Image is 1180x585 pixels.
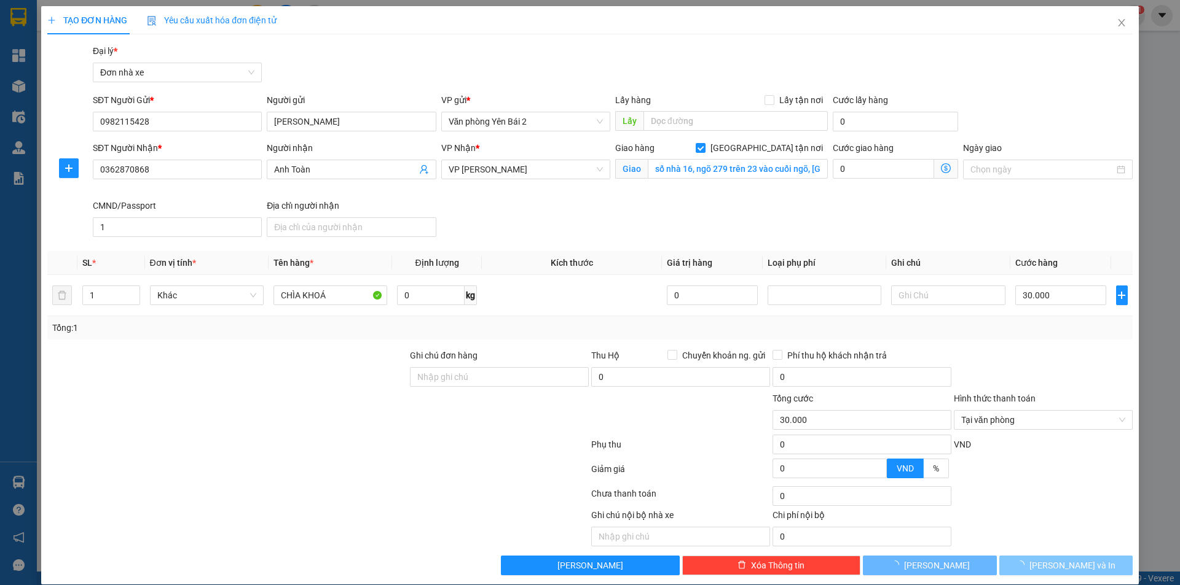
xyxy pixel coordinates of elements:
span: [GEOGRAPHIC_DATA] tận nơi [706,141,828,155]
button: [PERSON_NAME] và In [999,556,1133,575]
button: [PERSON_NAME] [501,556,680,575]
span: [PERSON_NAME] [904,559,970,572]
span: VP Nhận [441,143,476,153]
span: VND [954,440,971,449]
input: Ghi chú đơn hàng [410,367,589,387]
span: Thu Hộ [591,351,619,360]
div: CMND/Passport [93,199,262,212]
span: VND [897,463,914,473]
input: Ngày giao [970,163,1114,176]
input: Nhập ghi chú [591,527,770,546]
label: Cước giao hàng [833,143,894,153]
img: icon [147,16,157,26]
span: TẠO ĐƠN HÀNG [47,15,127,25]
div: Giảm giá [590,462,771,484]
span: Lấy hàng [615,95,651,105]
div: Ghi chú nội bộ nhà xe [591,508,770,527]
button: plus [59,158,79,178]
label: Cước lấy hàng [833,95,888,105]
span: Tại văn phòng [961,411,1125,429]
input: 0 [667,285,758,305]
span: dollar-circle [941,163,951,173]
div: Tổng: 1 [52,321,455,335]
b: GỬI : Văn phòng Yên Bái 2 [15,89,216,109]
span: delete [737,560,746,570]
span: Lấy [615,111,643,131]
div: Địa chỉ người nhận [267,199,436,212]
button: [PERSON_NAME] [863,556,996,575]
span: Khác [157,286,256,304]
span: Giao [615,159,648,179]
div: Người gửi [267,93,436,107]
input: Dọc đường [643,111,828,131]
span: Đại lý [93,46,117,56]
button: delete [52,285,72,305]
span: plus [1117,290,1127,300]
label: Ngày giao [963,143,1002,153]
label: Ghi chú đơn hàng [410,351,478,360]
span: Tổng cước [773,393,813,403]
span: Chuyển khoản ng. gửi [677,349,770,362]
span: Định lượng [415,258,458,268]
input: Địa chỉ của người nhận [267,217,436,237]
span: VP Trần Đại Nghĩa [449,160,603,179]
span: Tên hàng [273,258,313,268]
div: Chi phí nội bộ [773,508,951,527]
div: SĐT Người Gửi [93,93,262,107]
input: Cước giao hàng [833,159,934,179]
span: SL [82,258,92,268]
th: Ghi chú [886,251,1010,275]
div: SĐT Người Nhận [93,141,262,155]
span: [PERSON_NAME] và In [1029,559,1115,572]
span: Yêu cầu xuất hóa đơn điện tử [147,15,277,25]
input: Giao tận nơi [648,159,828,179]
span: loading [891,560,904,569]
button: deleteXóa Thông tin [682,556,861,575]
button: plus [1116,285,1128,305]
span: Đơn vị tính [150,258,196,268]
span: Văn phòng Yên Bái 2 [449,112,603,131]
span: Cước hàng [1015,258,1058,268]
span: close [1117,18,1127,28]
label: Hình thức thanh toán [954,393,1036,403]
span: Đơn nhà xe [100,63,254,82]
input: VD: Bàn, Ghế [273,285,387,305]
span: Xóa Thông tin [751,559,804,572]
div: Phụ thu [590,438,771,459]
input: Ghi Chú [891,285,1005,305]
span: Phí thu hộ khách nhận trả [782,349,892,362]
div: VP gửi [441,93,610,107]
li: Hotline: 19001155 [115,45,514,61]
li: Số 10 ngõ 15 Ngọc Hồi, Q.[PERSON_NAME], [GEOGRAPHIC_DATA] [115,30,514,45]
span: Kích thước [551,258,593,268]
span: loading [1016,560,1029,569]
button: Close [1104,6,1139,41]
span: plus [47,16,56,25]
span: Giao hàng [615,143,655,153]
div: Chưa thanh toán [590,487,771,508]
span: user-add [419,165,429,174]
span: Lấy tận nơi [774,93,828,107]
span: [PERSON_NAME] [557,559,623,572]
span: % [933,463,939,473]
div: Người nhận [267,141,436,155]
th: Loại phụ phí [763,251,886,275]
span: Giá trị hàng [667,258,712,268]
span: plus [60,163,78,173]
img: logo.jpg [15,15,77,77]
span: kg [465,285,477,305]
input: Cước lấy hàng [833,112,958,131]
